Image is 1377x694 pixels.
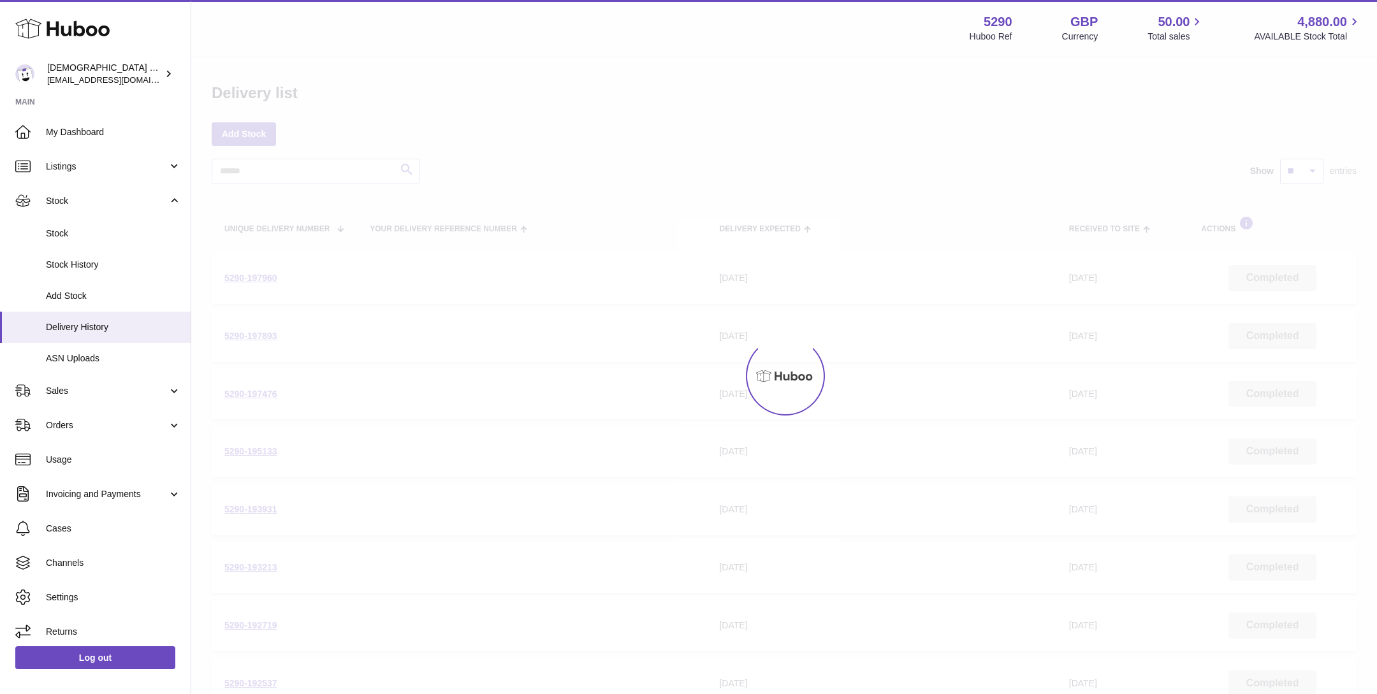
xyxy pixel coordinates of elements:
[46,385,168,397] span: Sales
[46,126,181,138] span: My Dashboard
[1254,31,1362,43] span: AVAILABLE Stock Total
[15,646,175,669] a: Log out
[46,352,181,365] span: ASN Uploads
[1254,13,1362,43] a: 4,880.00 AVAILABLE Stock Total
[970,31,1012,43] div: Huboo Ref
[15,64,34,83] img: info@muslimcharity.org.uk
[46,228,181,240] span: Stock
[46,419,168,431] span: Orders
[46,591,181,604] span: Settings
[984,13,1012,31] strong: 5290
[1297,13,1347,31] span: 4,880.00
[1147,13,1204,43] a: 50.00 Total sales
[47,75,187,85] span: [EMAIL_ADDRESS][DOMAIN_NAME]
[46,523,181,535] span: Cases
[1158,13,1190,31] span: 50.00
[46,290,181,302] span: Add Stock
[46,454,181,466] span: Usage
[46,259,181,271] span: Stock History
[46,626,181,638] span: Returns
[46,557,181,569] span: Channels
[46,321,181,333] span: Delivery History
[1147,31,1204,43] span: Total sales
[1062,31,1098,43] div: Currency
[1070,13,1098,31] strong: GBP
[47,62,162,86] div: [DEMOGRAPHIC_DATA] Charity
[46,195,168,207] span: Stock
[46,488,168,500] span: Invoicing and Payments
[46,161,168,173] span: Listings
